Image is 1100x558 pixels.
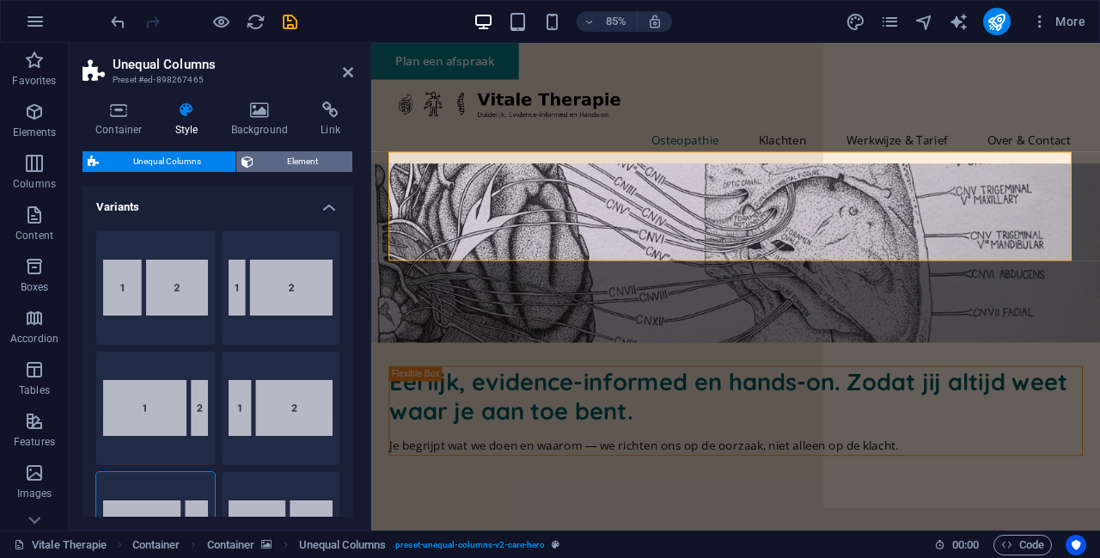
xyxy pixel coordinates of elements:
h4: Container [82,101,162,138]
button: Usercentrics [1066,535,1086,555]
span: Unequal Columns [104,151,230,172]
i: On resize automatically adjust zoom level to fit chosen device. [647,14,663,29]
span: : [964,538,967,551]
i: Pages (Ctrl+Alt+S) [880,12,900,32]
a: Click to cancel selection. Double-click to open Pages [14,535,107,555]
button: More [1024,8,1092,35]
p: Columns [13,177,56,191]
button: navigator [914,11,935,32]
p: Images [17,487,52,500]
button: Code [993,535,1052,555]
h6: Session time [934,535,980,555]
p: Content [15,229,53,242]
button: Unequal Columns [82,151,235,172]
h4: Style [162,101,218,138]
span: More [1031,13,1085,30]
i: Undo: Move elements (Ctrl+Z) [108,12,128,32]
p: Accordion [10,332,58,346]
i: Navigator [914,12,934,32]
span: Click to select. Double-click to edit [132,535,180,555]
i: Reload page [246,12,266,32]
button: reload [245,11,266,32]
p: Boxes [21,280,49,294]
h3: Preset #ed-898267465 [113,72,319,88]
button: pages [880,11,901,32]
span: Click to select. Double-click to edit [299,535,386,555]
p: Favorites [12,74,56,88]
p: Features [14,435,55,449]
i: This element is a customizable preset [552,540,559,549]
h4: Link [308,101,353,138]
button: undo [107,11,128,32]
h4: Variants [82,187,353,218]
button: text_generator [949,11,969,32]
i: AI Writer [949,12,969,32]
i: Design (Ctrl+Alt+Y) [846,12,865,32]
span: . preset-unequal-columns-v2-care-hero [393,535,545,555]
i: Save (Ctrl+S) [280,12,300,32]
button: design [846,11,866,32]
p: Tables [19,383,50,397]
span: 00 00 [952,535,979,555]
button: 85% [577,11,638,32]
button: save [279,11,300,32]
nav: breadcrumb [132,535,560,555]
button: Element [236,151,353,172]
button: publish [983,8,1011,35]
span: Code [1001,535,1044,555]
h2: Unequal Columns [113,57,353,72]
i: Publish [987,12,1006,32]
p: Elements [13,126,57,139]
span: Click to select. Double-click to edit [207,535,255,555]
h4: Background [218,101,309,138]
span: Element [259,151,348,172]
h6: 85% [602,11,630,32]
button: Click here to leave preview mode and continue editing [211,11,231,32]
i: This element contains a background [261,540,272,549]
